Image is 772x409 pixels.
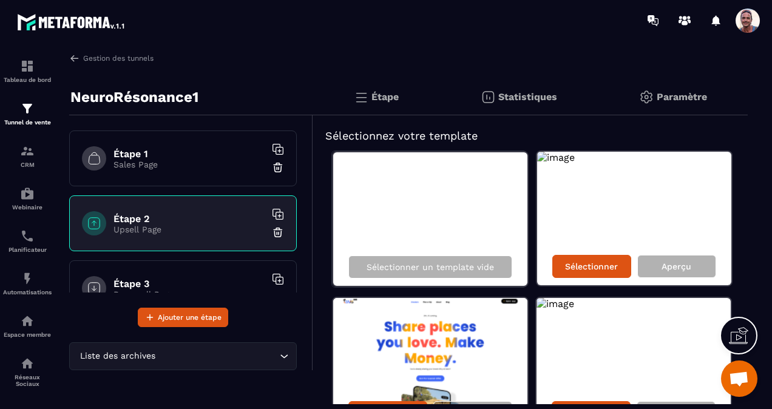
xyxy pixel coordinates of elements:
[20,59,35,73] img: formation
[3,331,52,338] p: Espace membre
[537,298,574,309] img: image
[272,161,284,174] img: trash
[77,350,158,363] span: Liste des archives
[371,91,399,103] p: Étape
[113,278,265,289] h6: Étape 3
[113,213,265,225] h6: Étape 2
[20,271,35,286] img: automations
[3,119,52,126] p: Tunnel de vente
[20,314,35,328] img: automations
[537,152,575,163] img: image
[565,262,618,271] p: Sélectionner
[325,127,736,144] h5: Sélectionnez votre template
[3,305,52,347] a: automationsautomationsEspace membre
[3,76,52,83] p: Tableau de bord
[3,347,52,396] a: social-networksocial-networkRéseaux Sociaux
[3,374,52,387] p: Réseaux Sociaux
[113,289,265,299] p: Downsell Page
[20,144,35,158] img: formation
[113,148,265,160] h6: Étape 1
[272,226,284,238] img: trash
[3,161,52,168] p: CRM
[662,262,691,271] p: Aperçu
[354,90,368,104] img: bars.0d591741.svg
[3,177,52,220] a: automationsautomationsWebinaire
[3,50,52,92] a: formationformationTableau de bord
[113,160,265,169] p: Sales Page
[70,85,198,109] p: NeuroRésonance1
[158,350,277,363] input: Search for option
[69,342,297,370] div: Search for option
[113,225,265,234] p: Upsell Page
[17,11,126,33] img: logo
[3,204,52,211] p: Webinaire
[20,356,35,371] img: social-network
[481,90,495,104] img: stats.20deebd0.svg
[3,262,52,305] a: automationsautomationsAutomatisations
[498,91,557,103] p: Statistiques
[20,101,35,116] img: formation
[3,246,52,253] p: Planificateur
[69,53,154,64] a: Gestion des tunnels
[367,262,494,272] p: Sélectionner un template vide
[639,90,654,104] img: setting-gr.5f69749f.svg
[69,53,80,64] img: arrow
[657,91,707,103] p: Paramètre
[272,291,284,303] img: trash
[138,308,228,327] button: Ajouter une étape
[20,186,35,201] img: automations
[158,311,222,323] span: Ajouter une étape
[3,289,52,296] p: Automatisations
[3,135,52,177] a: formationformationCRM
[3,220,52,262] a: schedulerschedulerPlanificateur
[3,92,52,135] a: formationformationTunnel de vente
[20,229,35,243] img: scheduler
[721,360,757,397] a: Ouvrir le chat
